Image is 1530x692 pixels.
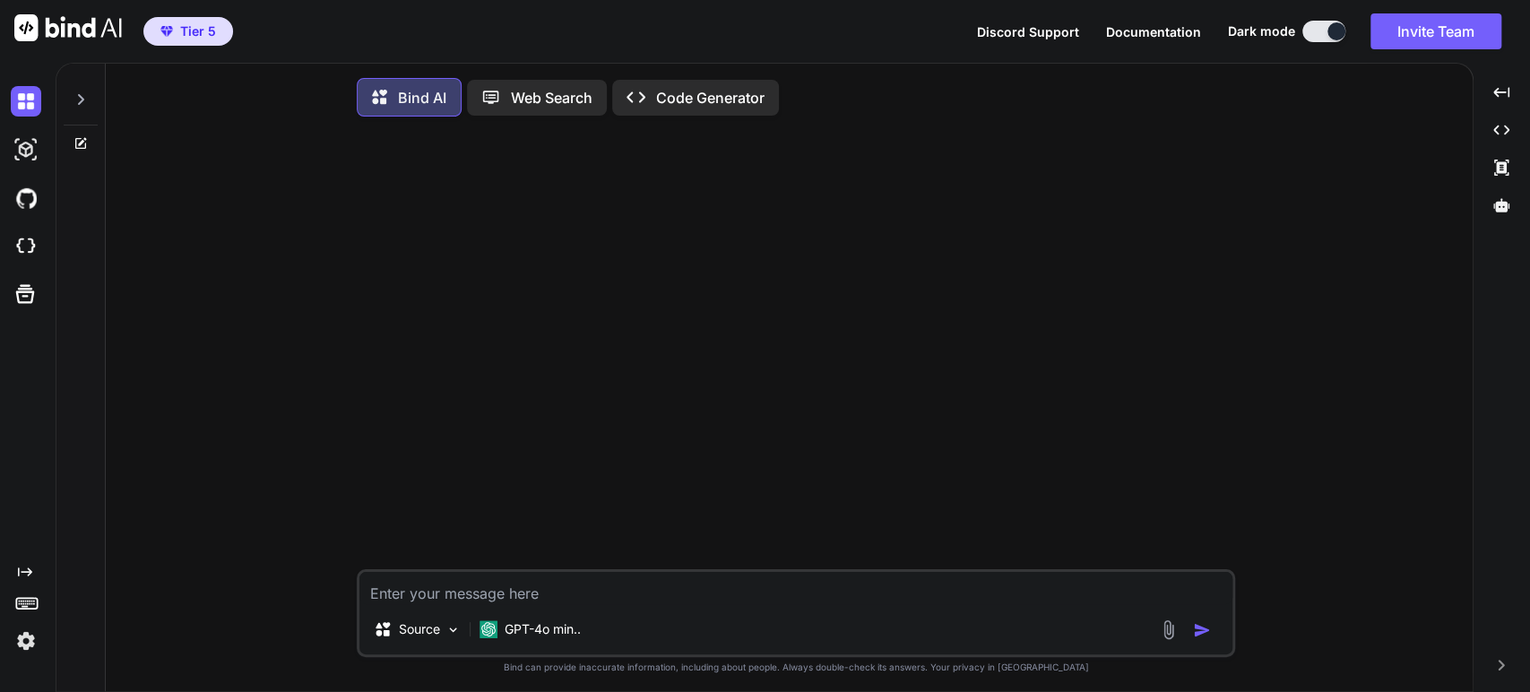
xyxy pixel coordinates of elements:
[977,24,1079,39] span: Discord Support
[357,661,1235,674] p: Bind can provide inaccurate information, including about people. Always double-check its answers....
[977,22,1079,41] button: Discord Support
[1228,22,1295,40] span: Dark mode
[11,231,41,262] img: cloudideIcon
[445,622,461,637] img: Pick Models
[1106,22,1201,41] button: Documentation
[656,87,765,108] p: Code Generator
[1106,24,1201,39] span: Documentation
[143,17,233,46] button: premiumTier 5
[1158,619,1179,640] img: attachment
[1370,13,1501,49] button: Invite Team
[1193,621,1211,639] img: icon
[511,87,592,108] p: Web Search
[14,14,122,41] img: Bind AI
[11,183,41,213] img: githubDark
[399,620,440,638] p: Source
[398,87,446,108] p: Bind AI
[180,22,216,40] span: Tier 5
[480,620,497,638] img: GPT-4o mini
[11,86,41,117] img: darkChat
[11,626,41,656] img: settings
[11,134,41,165] img: darkAi-studio
[160,26,173,37] img: premium
[505,620,581,638] p: GPT-4o min..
